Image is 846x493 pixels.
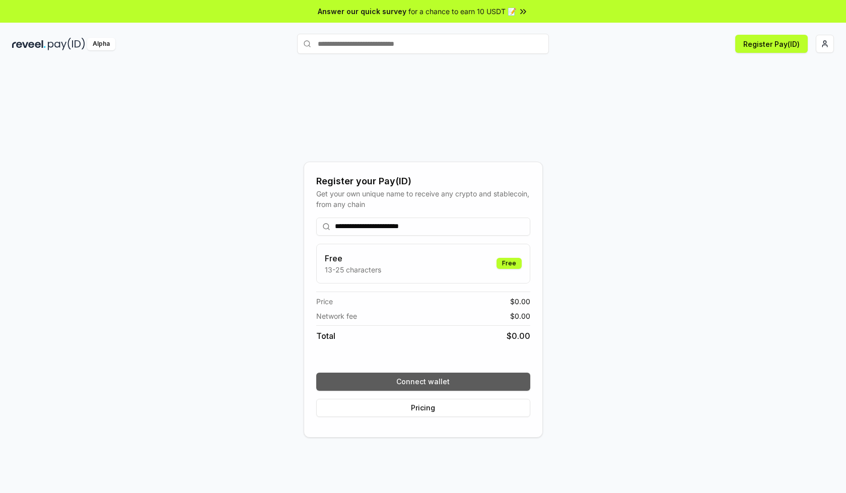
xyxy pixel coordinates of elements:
img: reveel_dark [12,38,46,50]
span: $ 0.00 [510,311,530,321]
p: 13-25 characters [325,264,381,275]
span: Price [316,296,333,307]
span: Network fee [316,311,357,321]
div: Register your Pay(ID) [316,174,530,188]
img: pay_id [48,38,85,50]
span: $ 0.00 [507,330,530,342]
span: for a chance to earn 10 USDT 📝 [408,6,516,17]
h3: Free [325,252,381,264]
span: Answer our quick survey [318,6,406,17]
div: Alpha [87,38,115,50]
button: Register Pay(ID) [735,35,808,53]
button: Connect wallet [316,373,530,391]
div: Get your own unique name to receive any crypto and stablecoin, from any chain [316,188,530,209]
span: $ 0.00 [510,296,530,307]
button: Pricing [316,399,530,417]
span: Total [316,330,335,342]
div: Free [497,258,522,269]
